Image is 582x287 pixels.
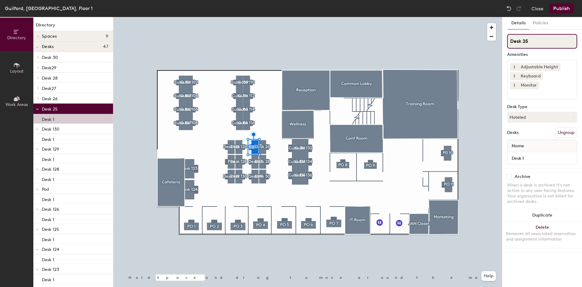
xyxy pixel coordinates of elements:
button: 1 [510,81,518,89]
span: Pod [42,187,49,192]
p: Desk 1 [42,175,54,182]
div: Desk Type [507,104,577,109]
span: Desk 126 [42,207,59,212]
div: Adjustable Height [518,63,560,71]
p: Desk 1 [42,235,54,242]
button: Help [481,271,496,281]
button: 1 [510,72,518,80]
span: 1 [513,73,515,80]
span: Spaces [42,34,57,39]
img: Redo [516,5,522,12]
div: Desks [507,130,519,135]
span: Desk 124 [42,247,59,252]
div: Keyboard [518,72,543,80]
div: Monitor [518,81,539,89]
span: Layout [10,69,24,74]
button: Details [508,17,529,29]
span: Name [509,141,527,152]
span: Work Areas [5,102,28,107]
div: Removes all associated reservation and assignment information [506,231,578,242]
span: 47 [103,44,108,49]
h1: Directory [33,22,113,31]
div: When a desk is archived it's not active in any user-facing features. Your organization is not bil... [507,183,577,204]
span: Desk 30 [42,55,58,60]
div: Guilford, [GEOGRAPHIC_DATA], Floor 1 [5,5,93,12]
button: Publish [550,4,574,13]
span: Desk 125 [42,227,59,232]
span: Desk 25 [42,107,58,112]
span: Directory [7,35,26,40]
span: 9 [106,34,108,39]
div: Amenities [507,52,577,57]
button: Policies [529,17,552,29]
div: Archive [515,174,530,179]
button: 1 [510,63,518,71]
span: Desk 129 [42,147,59,152]
p: Desk 1 [42,195,54,202]
p: Desk 1 [42,115,54,122]
span: Desks [42,44,54,49]
img: Undo [506,5,512,12]
input: Unnamed desk [509,154,576,162]
button: Duplicate [502,209,582,221]
span: 1 [513,64,515,70]
span: 1 [513,82,515,89]
span: Desk27 [42,86,56,91]
p: Desk 1 [42,215,54,222]
button: Hoteled [507,112,577,123]
button: DeleteRemoves all associated reservation and assignment information [502,221,582,248]
button: Ungroup [555,128,577,138]
span: Desk 26 [42,96,58,101]
button: Close [531,4,544,13]
p: Desk 1 [42,255,54,262]
p: Desk 1 [42,135,54,142]
span: Desk 128 [42,167,59,172]
p: Desk 1 [42,155,54,162]
span: Desk 130 [42,127,59,132]
p: Desk 1 [42,275,54,282]
span: Desk 123 [42,267,59,272]
span: Desk29 [42,65,56,70]
span: Desk 28 [42,76,58,81]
